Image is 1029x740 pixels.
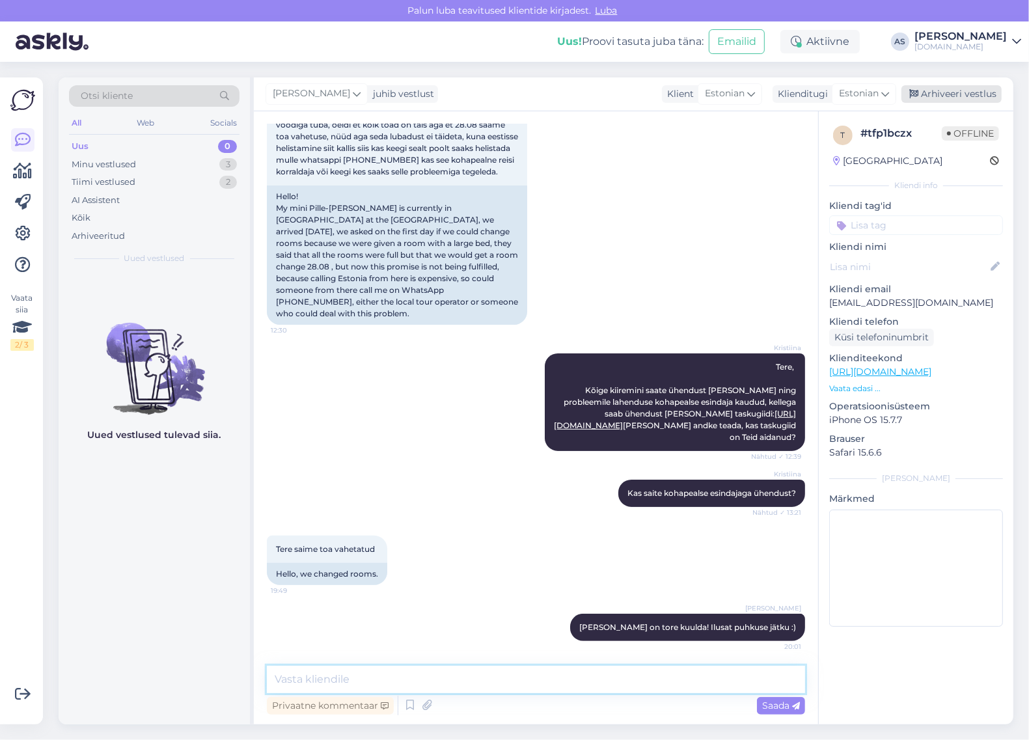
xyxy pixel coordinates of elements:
p: Kliendi telefon [829,315,1003,329]
input: Lisa nimi [830,260,988,274]
span: Estonian [705,87,745,101]
span: Uued vestlused [124,253,185,264]
a: [URL][DOMAIN_NAME] [829,366,931,377]
span: 12:30 [271,325,320,335]
p: Kliendi email [829,282,1003,296]
p: [EMAIL_ADDRESS][DOMAIN_NAME] [829,296,1003,310]
div: AI Assistent [72,194,120,207]
p: iPhone OS 15.7.7 [829,413,1003,427]
p: Märkmed [829,492,1003,506]
span: 19:49 [271,586,320,596]
span: [PERSON_NAME] [745,603,801,613]
span: Tere saime toa vahetatud [276,544,375,554]
span: Kas saite kohapealse esindajaga ühendust? [627,488,796,498]
div: Hello, we changed rooms. [267,563,387,585]
div: Küsi telefoninumbrit [829,329,934,346]
p: Uued vestlused tulevad siia. [88,428,221,442]
span: Tere! Minu mini Pille-Riin [PERSON_NAME] hetkel Albaanias Pric Hotellis, saabusime 2 päeva tagasi... [276,73,520,176]
span: 20:01 [752,642,801,651]
p: Operatsioonisüsteem [829,400,1003,413]
div: # tfp1bczx [860,126,942,141]
b: Uus! [557,35,582,48]
div: Web [135,115,158,131]
div: 0 [218,140,237,153]
span: Estonian [839,87,879,101]
div: Kõik [72,212,90,225]
div: [PERSON_NAME] [914,31,1007,42]
div: [GEOGRAPHIC_DATA] [833,154,942,168]
div: 2 / 3 [10,339,34,351]
span: Saada [762,700,800,711]
a: [PERSON_NAME][DOMAIN_NAME] [914,31,1021,52]
img: No chats [59,299,250,417]
img: Askly Logo [10,88,35,113]
div: Uus [72,140,89,153]
div: 2 [219,176,237,189]
span: Offline [942,126,999,141]
div: [PERSON_NAME] [829,473,1003,484]
div: 3 [219,158,237,171]
span: Otsi kliente [81,89,133,103]
div: Socials [208,115,240,131]
span: Nähtud ✓ 13:21 [752,508,801,517]
span: Tere, Kõige kiiremini saate ühendust [PERSON_NAME] ning probleemile lahenduse kohapealse esindaja... [554,362,798,442]
div: Proovi tasuta juba täna: [557,34,704,49]
div: Arhiveeritud [72,230,125,243]
div: Klient [662,87,694,101]
div: Privaatne kommentaar [267,697,394,715]
p: Kliendi nimi [829,240,1003,254]
p: Safari 15.6.6 [829,446,1003,459]
span: Nähtud ✓ 12:39 [751,452,801,461]
div: Minu vestlused [72,158,136,171]
p: Kliendi tag'id [829,199,1003,213]
span: Kristiina [752,469,801,479]
span: [PERSON_NAME] on tore kuulda! Ilusat puhkuse jätku :) [579,622,796,632]
p: Vaata edasi ... [829,383,1003,394]
div: Aktiivne [780,30,860,53]
div: All [69,115,84,131]
p: Klienditeekond [829,351,1003,365]
div: juhib vestlust [368,87,434,101]
p: Brauser [829,432,1003,446]
div: Arhiveeri vestlus [901,85,1002,103]
input: Lisa tag [829,215,1003,235]
span: Kristiina [752,343,801,353]
span: t [841,130,845,140]
div: Tiimi vestlused [72,176,135,189]
div: AS [891,33,909,51]
div: Vaata siia [10,292,34,351]
button: Emailid [709,29,765,54]
div: Klienditugi [773,87,828,101]
div: Hello! My mini Pille-[PERSON_NAME] is currently in [GEOGRAPHIC_DATA] at the [GEOGRAPHIC_DATA], we... [267,185,527,325]
div: [DOMAIN_NAME] [914,42,1007,52]
span: Luba [592,5,622,16]
span: [PERSON_NAME] [273,87,350,101]
div: Kliendi info [829,180,1003,191]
